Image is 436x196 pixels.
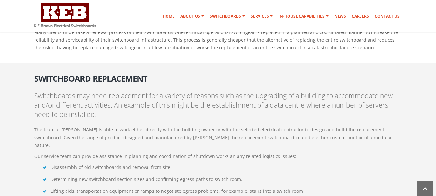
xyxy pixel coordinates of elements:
p: Switchboards may need replacement for a variety of reasons such as the upgrading of a building to... [34,91,402,119]
img: K E Brown Electrical Switchboards [34,3,96,27]
li: Lifting aids, transportation equipment or ramps to negotiate egress problems, for example, stairs... [42,187,402,195]
a: Careers [349,10,371,23]
li: Disassembly of old switchboards and removal from site [42,163,402,171]
a: News [332,10,349,23]
a: Home [160,10,177,23]
li: Determining new switchboard section sizes and confirming egress paths to switch room. [42,175,402,183]
p: The team at [PERSON_NAME] is able to work either directly with the building owner or with the sel... [34,126,402,149]
a: About Us [178,10,207,23]
a: Contact Us [372,10,402,23]
a: Services [248,10,275,23]
a: In-house Capabilities [276,10,331,23]
a: Switchboards [207,10,248,23]
h2: Switchboard Replacement [34,69,402,83]
p: Our service team can provide assistance in planning and coordination of shutdown works an any rel... [34,152,402,160]
p: Many clients undertake a renewal process of their switchboards where critical operational switchg... [34,28,402,52]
